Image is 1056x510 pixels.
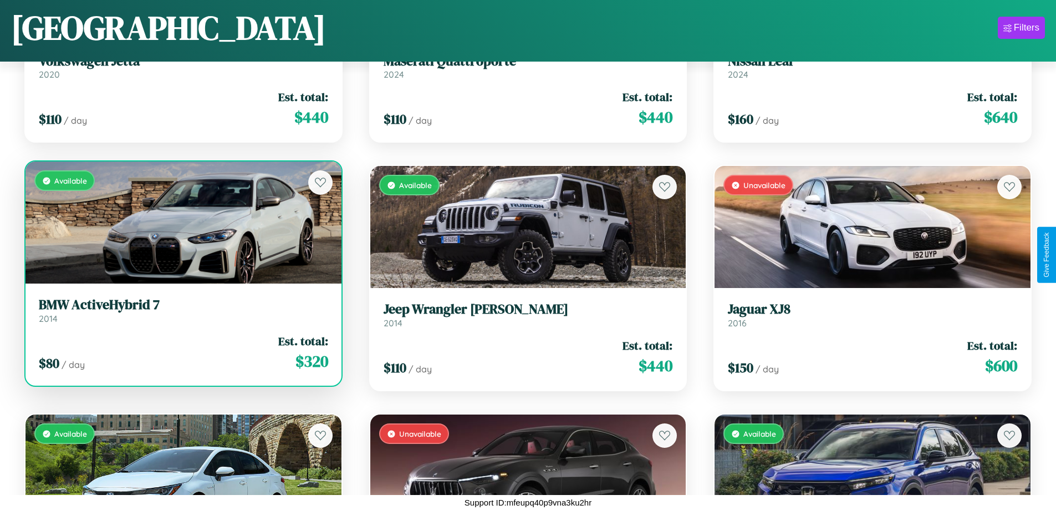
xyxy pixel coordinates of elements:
span: Available [54,429,87,438]
span: / day [62,359,85,370]
h3: Jeep Wrangler [PERSON_NAME] [384,301,673,317]
span: / day [409,115,432,126]
span: 2014 [384,317,402,329]
span: $ 320 [295,350,328,372]
span: Est. total: [278,333,328,349]
span: $ 80 [39,354,59,372]
p: Support ID: mfeupq40p9vna3ku2hr [465,495,591,510]
span: Unavailable [399,429,441,438]
span: 2020 [39,69,60,80]
span: 2024 [728,69,748,80]
span: 2024 [384,69,404,80]
div: Give Feedback [1043,233,1050,277]
span: 2014 [39,313,58,324]
span: $ 600 [985,355,1017,377]
span: / day [409,363,432,375]
span: $ 150 [728,358,753,377]
span: / day [64,115,87,126]
h3: Jaguar XJ8 [728,301,1017,317]
h3: BMW ActiveHybrid 7 [39,297,328,313]
span: Available [743,429,776,438]
span: Est. total: [967,89,1017,105]
span: / day [756,363,779,375]
span: Available [399,180,432,190]
span: $ 440 [294,106,328,128]
span: / day [756,115,779,126]
div: Filters [1014,22,1039,33]
span: Est. total: [278,89,328,105]
span: $ 110 [384,110,406,128]
a: Jaguar XJ82016 [728,301,1017,329]
span: $ 440 [639,106,672,128]
span: Est. total: [967,337,1017,354]
a: Volkswagen Jetta2020 [39,53,328,80]
a: Jeep Wrangler [PERSON_NAME]2014 [384,301,673,329]
span: Available [54,176,87,185]
span: $ 640 [984,106,1017,128]
span: $ 440 [639,355,672,377]
h1: [GEOGRAPHIC_DATA] [11,5,326,51]
span: $ 110 [384,358,406,377]
button: Filters [998,17,1045,39]
span: $ 110 [39,110,62,128]
span: 2016 [728,317,747,329]
span: Unavailable [743,180,785,190]
a: Maserati Quattroporte2024 [384,53,673,80]
span: Est. total: [623,337,672,354]
span: Est. total: [623,89,672,105]
a: Nissan Leaf2024 [728,53,1017,80]
a: BMW ActiveHybrid 72014 [39,297,328,324]
span: $ 160 [728,110,753,128]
